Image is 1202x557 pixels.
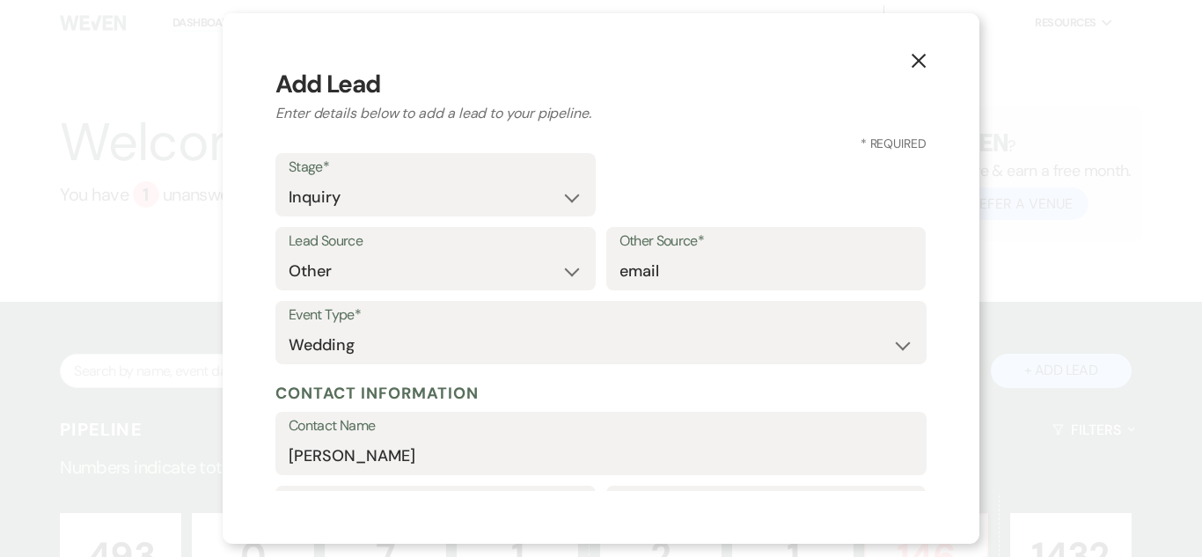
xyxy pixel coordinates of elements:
h3: * Required [275,135,927,153]
label: Contact Name [289,414,913,439]
label: Stage* [289,155,583,180]
label: Event Type* [289,303,913,328]
h2: Enter details below to add a lead to your pipeline. [275,103,927,124]
label: Lead Source [289,229,583,254]
label: Other Source* [619,229,913,254]
input: First and Last Name [289,439,913,473]
h5: Contact Information [275,380,927,407]
label: Email Address [619,487,913,513]
h3: Add Lead [275,66,927,103]
label: Relation To Couple [289,487,583,513]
